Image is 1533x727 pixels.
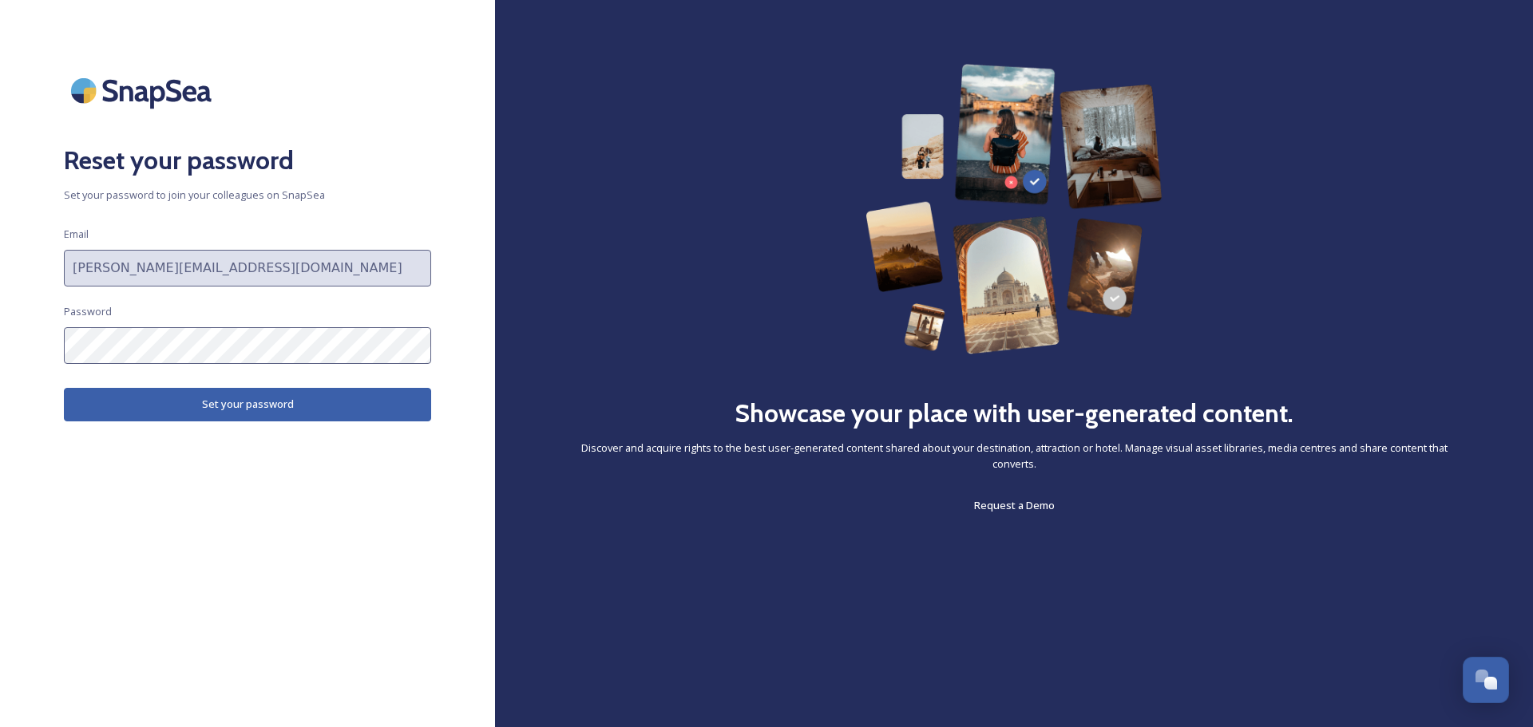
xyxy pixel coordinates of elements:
[64,227,89,242] span: Email
[64,141,431,180] h2: Reset your password
[64,304,112,319] span: Password
[1463,657,1509,703] button: Open Chat
[64,64,224,117] img: SnapSea Logo
[974,498,1055,512] span: Request a Demo
[64,388,431,421] button: Set your password
[974,496,1055,515] a: Request a Demo
[735,394,1293,433] h2: Showcase your place with user-generated content.
[559,441,1469,471] span: Discover and acquire rights to the best user-generated content shared about your destination, att...
[64,188,431,203] span: Set your password to join your colleagues on SnapSea
[866,64,1163,354] img: 63b42ca75bacad526042e722_Group%20154-p-800.png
